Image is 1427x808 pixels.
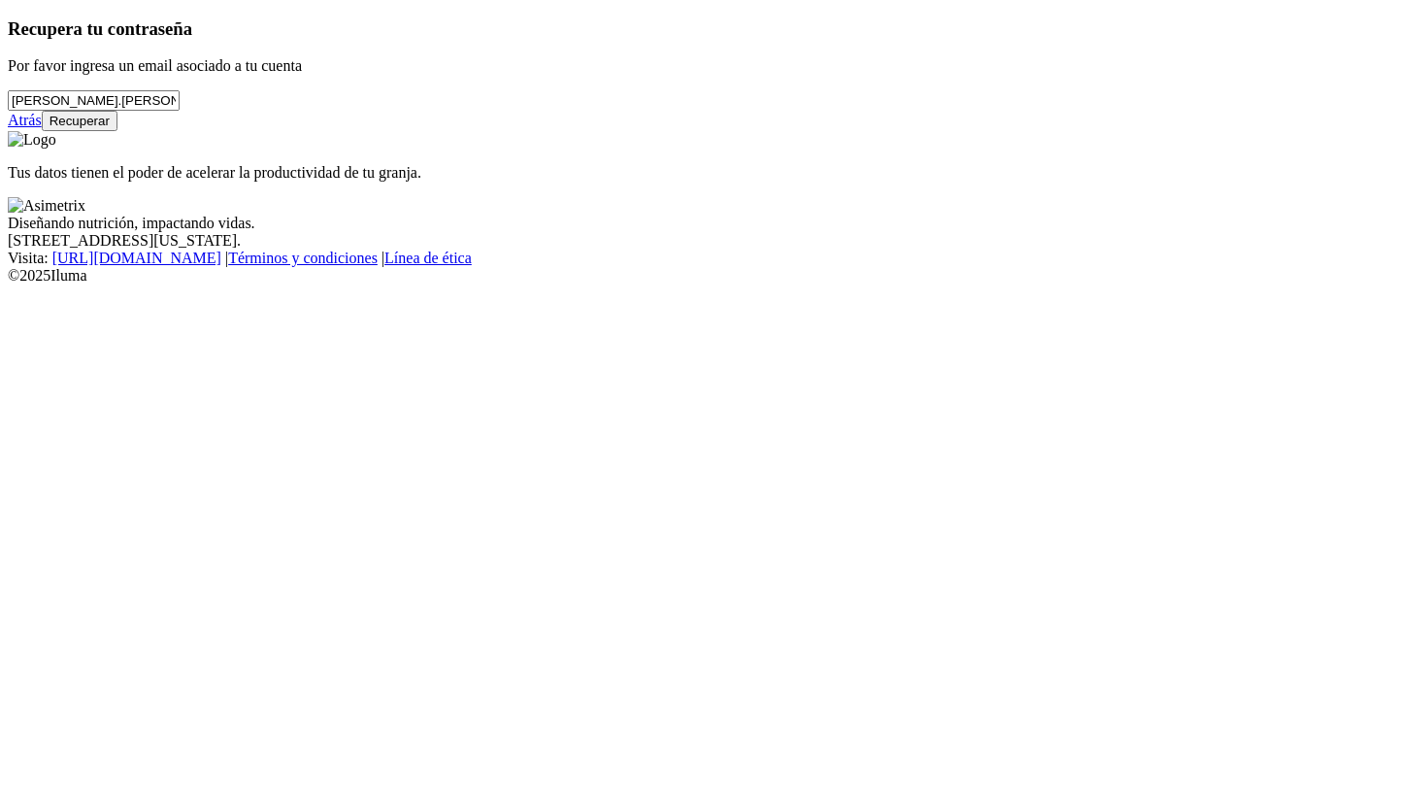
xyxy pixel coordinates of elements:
[8,267,1419,285] div: © 2025 Iluma
[8,131,56,149] img: Logo
[8,90,180,111] input: Tu correo
[8,164,1419,182] p: Tus datos tienen el poder de acelerar la productividad de tu granja.
[8,57,1419,75] p: Por favor ingresa un email asociado a tu cuenta
[42,111,117,131] button: Recuperar
[228,250,378,266] a: Términos y condiciones
[8,112,42,128] a: Atrás
[8,18,1419,40] h3: Recupera tu contraseña
[52,250,221,266] a: [URL][DOMAIN_NAME]
[8,250,1419,267] div: Visita : | |
[8,197,85,215] img: Asimetrix
[8,232,1419,250] div: [STREET_ADDRESS][US_STATE].
[384,250,472,266] a: Línea de ética
[8,215,1419,232] div: Diseñando nutrición, impactando vidas.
